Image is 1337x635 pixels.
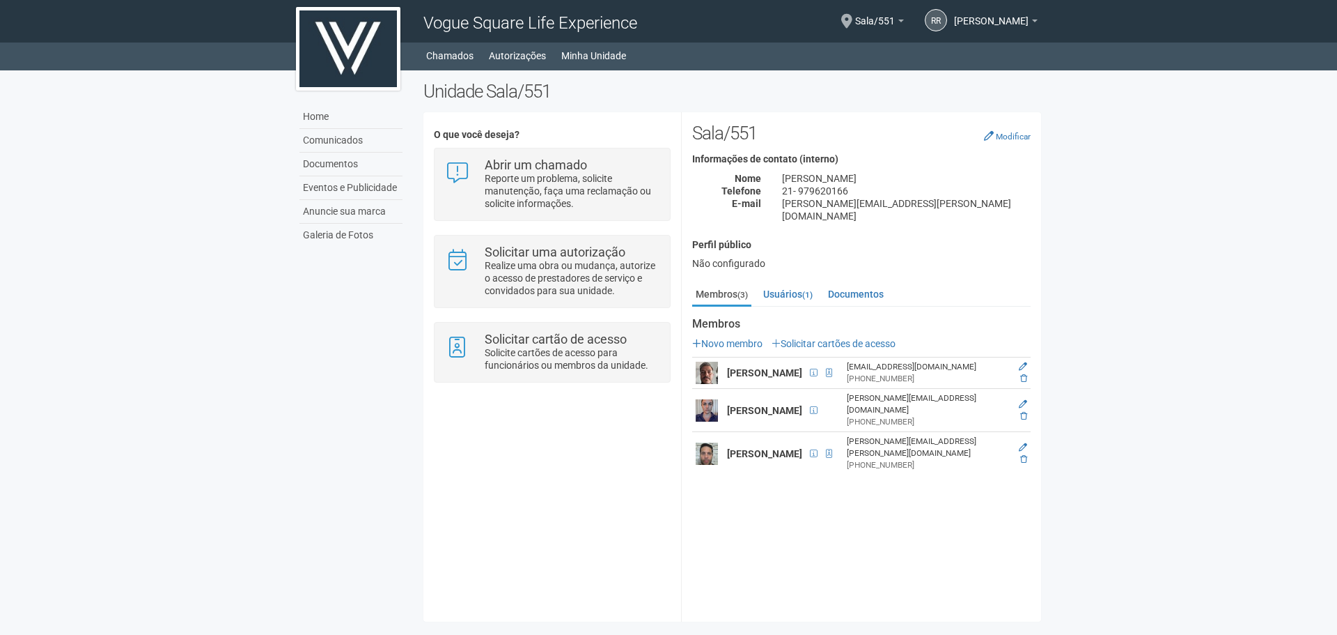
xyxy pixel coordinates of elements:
div: [PERSON_NAME][EMAIL_ADDRESS][PERSON_NAME][DOMAIN_NAME] [847,436,1008,459]
a: Editar membro [1019,443,1027,452]
div: [PERSON_NAME][EMAIL_ADDRESS][PERSON_NAME][DOMAIN_NAME] [772,197,1041,222]
strong: [PERSON_NAME] [727,448,802,459]
a: Documentos [299,153,402,176]
a: Abrir um chamado Reporte um problema, solicite manutenção, faça uma reclamação ou solicite inform... [445,159,659,210]
small: Modificar [996,132,1031,141]
a: Eventos e Publicidade [299,176,402,200]
a: Minha Unidade [561,46,626,66]
a: Galeria de Fotos [299,224,402,247]
a: Sala/551 [855,17,904,29]
img: user.png [696,443,718,465]
a: Solicitar cartões de acesso [772,338,896,349]
strong: Membros [692,318,1031,330]
a: Usuários(1) [760,284,816,305]
div: [PHONE_NUMBER] [847,416,1008,428]
a: Editar membro [1019,362,1027,372]
a: Editar membro [1019,399,1027,409]
a: Documentos [824,284,887,305]
h4: O que você deseja? [434,130,670,140]
a: Autorizações [489,46,546,66]
strong: Nome [735,173,761,184]
a: Comunicados [299,129,402,153]
p: Realize uma obra ou mudança, autorize o acesso de prestadores de serviço e convidados para sua un... [485,259,659,297]
a: Solicitar cartão de acesso Solicite cartões de acesso para funcionários ou membros da unidade. [445,333,659,372]
span: Ricardo Racca [954,2,1029,26]
div: Não configurado [692,257,1031,270]
strong: Telefone [721,185,761,197]
a: Excluir membro [1020,411,1027,421]
img: logo.jpg [296,7,400,91]
h4: Perfil público [692,240,1031,250]
div: [PERSON_NAME] [772,172,1041,185]
strong: E-mail [732,198,761,209]
a: Modificar [984,130,1031,141]
p: Solicite cartões de acesso para funcionários ou membros da unidade. [485,346,659,372]
img: user.png [696,399,718,422]
div: [EMAIL_ADDRESS][DOMAIN_NAME] [847,361,1008,373]
div: 21- 979620166 [772,185,1041,197]
div: [PHONE_NUMBER] [847,373,1008,385]
a: RR [925,9,947,31]
span: Vogue Square Life Experience [423,13,637,33]
a: Chamados [426,46,474,66]
strong: [PERSON_NAME] [727,405,802,416]
div: [PHONE_NUMBER] [847,459,1008,471]
h2: Sala/551 [692,123,1031,144]
a: Solicitar uma autorização Realize uma obra ou mudança, autorize o acesso de prestadores de serviç... [445,246,659,297]
a: Excluir membro [1020,374,1027,383]
strong: Solicitar uma autorização [485,245,625,259]
p: Reporte um problema, solicite manutenção, faça uma reclamação ou solicite informações. [485,172,659,210]
a: [PERSON_NAME] [954,17,1038,29]
span: Sala/551 [855,2,895,26]
h2: Unidade Sala/551 [423,81,1041,102]
a: Membros(3) [692,284,751,307]
a: Home [299,105,402,129]
h4: Informações de contato (interno) [692,154,1031,165]
img: user.png [696,362,718,384]
strong: Abrir um chamado [485,158,587,172]
a: Novo membro [692,338,763,349]
a: Excluir membro [1020,454,1027,464]
strong: [PERSON_NAME] [727,367,802,378]
small: (1) [802,290,813,300]
small: (3) [737,290,748,300]
div: [PERSON_NAME][EMAIL_ADDRESS][DOMAIN_NAME] [847,392,1008,416]
a: Anuncie sua marca [299,200,402,224]
strong: Solicitar cartão de acesso [485,332,627,346]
